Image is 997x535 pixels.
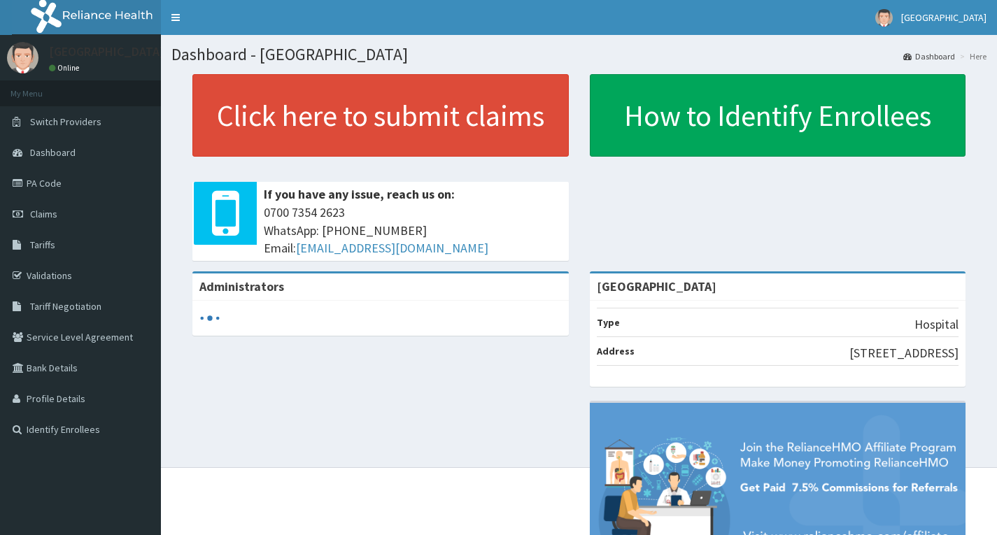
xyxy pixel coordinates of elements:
b: Type [597,316,620,329]
a: [EMAIL_ADDRESS][DOMAIN_NAME] [296,240,488,256]
img: User Image [7,42,38,73]
a: Dashboard [903,50,955,62]
strong: [GEOGRAPHIC_DATA] [597,278,716,294]
h1: Dashboard - [GEOGRAPHIC_DATA] [171,45,987,64]
span: 0700 7354 2623 WhatsApp: [PHONE_NUMBER] Email: [264,204,562,257]
span: Tariffs [30,238,55,251]
a: How to Identify Enrollees [590,74,966,157]
svg: audio-loading [199,308,220,329]
span: Switch Providers [30,115,101,128]
b: If you have any issue, reach us on: [264,186,455,202]
span: Claims [30,208,57,220]
a: Online [49,63,83,73]
p: [GEOGRAPHIC_DATA] [49,45,164,58]
a: Click here to submit claims [192,74,569,157]
li: Here [956,50,987,62]
span: Tariff Negotiation [30,300,101,313]
span: [GEOGRAPHIC_DATA] [901,11,987,24]
img: User Image [875,9,893,27]
b: Administrators [199,278,284,294]
b: Address [597,345,635,357]
p: Hospital [914,315,959,334]
p: [STREET_ADDRESS] [849,344,959,362]
span: Dashboard [30,146,76,159]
